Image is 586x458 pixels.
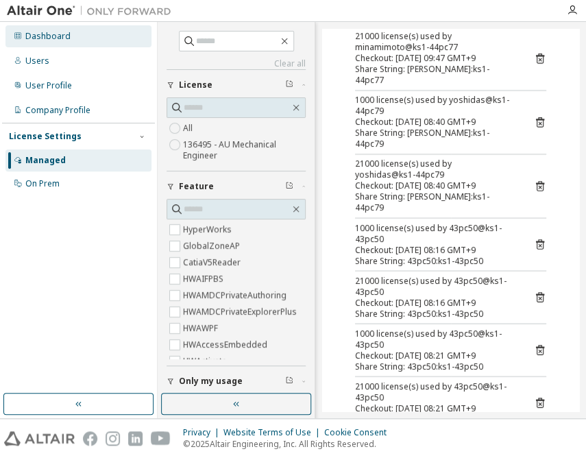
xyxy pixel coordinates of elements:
[355,276,513,298] div: 21000 license(s) used by 43pc50@ks1-43pc50
[7,4,178,18] img: Altair One
[183,120,195,136] label: All
[167,366,306,396] button: Only my usage
[183,427,223,438] div: Privacy
[167,70,306,100] button: License
[183,221,234,238] label: HyperWorks
[355,117,513,128] div: Checkout: [DATE] 08:40 GMT+9
[355,128,513,150] div: Share String: [PERSON_NAME]:ks1-44pc79
[183,337,270,353] label: HWAccessEmbedded
[25,31,71,42] div: Dashboard
[355,298,513,309] div: Checkout: [DATE] 08:16 GMT+9
[25,155,66,166] div: Managed
[355,64,513,86] div: Share String: [PERSON_NAME]:ks1-44pc77
[179,376,243,387] span: Only my usage
[151,431,171,446] img: youtube.svg
[355,350,513,361] div: Checkout: [DATE] 08:21 GMT+9
[355,181,513,192] div: Checkout: [DATE] 08:40 GMT+9
[25,105,90,116] div: Company Profile
[355,309,513,320] div: Share String: 43pc50:ks1-43pc50
[9,131,82,142] div: License Settings
[285,181,293,192] span: Clear filter
[355,403,513,414] div: Checkout: [DATE] 08:21 GMT+9
[355,361,513,372] div: Share String: 43pc50:ks1-43pc50
[285,80,293,91] span: Clear filter
[25,56,49,67] div: Users
[355,53,513,64] div: Checkout: [DATE] 09:47 GMT+9
[355,256,513,267] div: Share String: 43pc50:ks1-43pc50
[355,381,513,403] div: 21000 license(s) used by 43pc50@ks1-43pc50
[167,58,306,69] a: Clear all
[355,32,513,53] div: 21000 license(s) used by minamimoto@ks1-44pc77
[223,427,324,438] div: Website Terms of Use
[183,287,289,304] label: HWAMDCPrivateAuthoring
[355,328,513,350] div: 1000 license(s) used by 43pc50@ks1-43pc50
[167,171,306,202] button: Feature
[285,376,293,387] span: Clear filter
[179,181,214,192] span: Feature
[183,438,395,450] p: © 2025 Altair Engineering, Inc. All Rights Reserved.
[25,80,72,91] div: User Profile
[106,431,120,446] img: instagram.svg
[183,238,243,254] label: GlobalZoneAP
[183,254,243,271] label: CatiaV5Reader
[183,353,230,370] label: HWActivate
[128,431,143,446] img: linkedin.svg
[25,178,60,189] div: On Prem
[179,80,212,91] span: License
[324,427,395,438] div: Cookie Consent
[355,95,513,117] div: 1000 license(s) used by yoshidas@ks1-44pc79
[183,304,300,320] label: HWAMDCPrivateExplorerPlus
[355,223,513,245] div: 1000 license(s) used by 43pc50@ks1-43pc50
[83,431,97,446] img: facebook.svg
[183,136,306,164] label: 136495 - AU Mechanical Engineer
[355,245,513,256] div: Checkout: [DATE] 08:16 GMT+9
[183,320,221,337] label: HWAWPF
[355,192,513,214] div: Share String: [PERSON_NAME]:ks1-44pc79
[355,159,513,181] div: 21000 license(s) used by yoshidas@ks1-44pc79
[183,271,226,287] label: HWAIFPBS
[4,431,75,446] img: altair_logo.svg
